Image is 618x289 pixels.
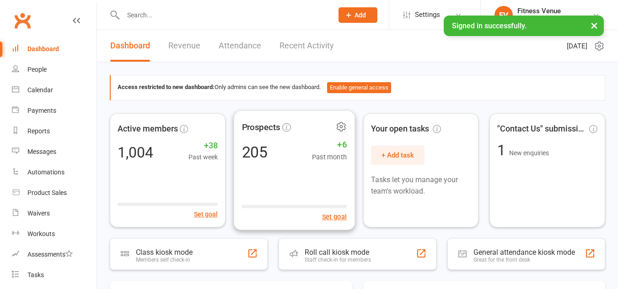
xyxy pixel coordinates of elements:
div: Waivers [27,210,50,217]
div: Payments [27,107,56,114]
div: FV [494,6,513,24]
span: New enquiries [509,149,549,157]
a: Workouts [12,224,97,244]
div: Product Sales [27,189,67,196]
div: Reports [27,127,50,135]
a: Calendar [12,80,97,100]
span: Add [355,11,366,19]
div: Class kiosk mode [136,248,193,257]
a: Product Sales [12,183,97,203]
a: Dashboard [110,30,150,62]
div: Great for the front desk [473,257,575,263]
span: Your open tasks [371,122,441,136]
input: Search... [120,9,327,21]
a: Assessments [12,244,97,265]
span: Prospects [242,120,280,134]
button: + Add task [371,146,425,165]
div: Messages [27,148,56,155]
a: Payments [12,100,97,121]
div: Fitness Venue [517,7,592,15]
span: [DATE] [567,41,587,52]
div: 205 [242,144,268,159]
div: Automations [27,168,64,176]
div: Members self check-in [136,257,193,263]
button: Enable general access [327,82,391,93]
button: Add [339,7,377,23]
div: Fitness Venue Whitsunday [517,15,592,23]
div: Staff check-in for members [305,257,371,263]
a: Attendance [219,30,261,62]
div: Dashboard [27,45,59,53]
span: Past week [188,152,218,162]
p: Tasks let you manage your team's workload. [371,174,471,197]
span: Signed in successfully. [452,21,527,30]
a: Automations [12,162,97,183]
span: "Contact Us" submissions [497,122,587,136]
a: Messages [12,142,97,162]
a: Recent Activity [279,30,334,62]
a: People [12,59,97,80]
span: 1 [497,142,509,159]
strong: Access restricted to new dashboard: [118,84,215,90]
button: × [586,16,602,35]
div: Assessments [27,251,73,258]
div: Only admins can see the new dashboard. [118,82,598,93]
span: Past month [312,151,347,162]
div: Calendar [27,86,53,94]
a: Dashboard [12,39,97,59]
a: Waivers [12,203,97,224]
div: People [27,66,47,73]
div: 1,004 [118,145,153,160]
a: Tasks [12,265,97,285]
button: Set goal [194,209,218,219]
span: +38 [188,139,218,152]
div: General attendance kiosk mode [473,248,575,257]
a: Revenue [168,30,200,62]
a: Clubworx [11,9,34,32]
span: +6 [312,137,347,151]
span: Active members [118,122,178,136]
div: Tasks [27,271,44,278]
span: Settings [415,5,440,25]
button: Set goal [322,211,347,222]
a: Reports [12,121,97,142]
div: Roll call kiosk mode [305,248,371,257]
div: Workouts [27,230,55,237]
